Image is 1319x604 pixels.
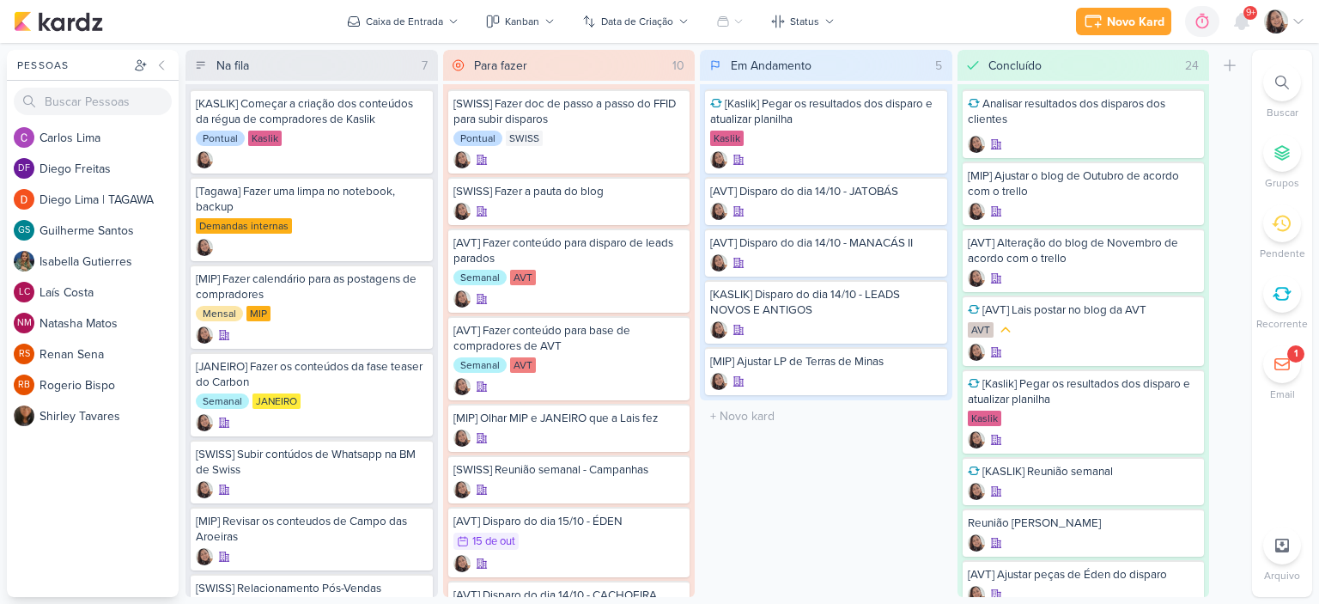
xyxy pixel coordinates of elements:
[14,313,34,333] div: Natasha Matos
[196,96,428,127] div: [KASLIK] Começar a criação dos conteúdos da régua de compradores de Kaslik
[40,376,179,394] div: R o g e r i o B i s p o
[453,323,685,354] div: [AVT] Fazer conteúdo para base de compradores de AVT
[14,58,131,73] div: Pessoas
[453,203,471,220] div: Criador(a): Sharlene Khoury
[510,270,536,285] div: AVT
[17,319,32,328] p: NM
[196,514,428,545] div: [MIP] Revisar os conteudos de Campo das Aroeiras
[196,326,213,344] div: Criador(a): Sharlene Khoury
[968,431,985,448] img: Sharlene Khoury
[14,251,34,271] img: Isabella Gutierres
[14,375,34,395] div: Rogerio Bispo
[710,235,942,251] div: [AVT] Disparo do dia 14/10 - MANACÁS II
[453,235,685,266] div: [AVT] Fazer conteúdo para disparo de leads parados
[968,431,985,448] div: Criador(a): Sharlene Khoury
[710,254,727,271] div: Criador(a): Sharlene Khoury
[40,160,179,178] div: D i e g o F r e i t a s
[196,271,428,302] div: [MIP] Fazer calendário para as postagens de compradores
[40,253,179,271] div: I s a b e l l a G u t i e r r e s
[453,555,471,572] img: Sharlene Khoury
[710,254,727,271] img: Sharlene Khoury
[14,189,34,210] img: Diego Lima | TAGAWA
[968,136,985,153] div: Criador(a): Sharlene Khoury
[968,464,1200,479] div: [KASLIK] Reunião semanal
[710,96,942,127] div: [Kaslik] Pegar os resultados dos disparo e atualizar planilha
[968,344,985,361] img: Sharlene Khoury
[453,430,471,447] img: Sharlene Khoury
[196,394,249,409] div: Semanal
[453,378,471,395] div: Criador(a): Sharlene Khoury
[1264,9,1288,34] img: Sharlene Khoury
[18,164,30,174] p: DF
[453,481,471,498] div: Criador(a): Sharlene Khoury
[968,168,1200,199] div: [MIP] Ajustar o blog de Outubro de acordo com o trello
[968,376,1200,407] div: [Kaslik] Pegar os resultados dos disparo e atualizar planilha
[968,534,985,552] img: Sharlene Khoury
[453,411,685,426] div: [MIP] Olhar MIP e JANEIRO que a Lais fez
[453,131,502,146] div: Pontual
[968,586,985,603] div: Criador(a): Sharlene Khoury
[196,548,213,565] div: Criador(a): Sharlene Khoury
[14,406,34,426] img: Shirley Tavares
[453,588,685,603] div: [AVT] Disparo do dia 14/10 - CACHOEIRA
[196,481,213,498] img: Sharlene Khoury
[196,239,213,256] div: Criador(a): Sharlene Khoury
[40,129,179,147] div: C a r l o s L i m a
[1076,8,1171,35] button: Novo Kard
[453,481,471,498] img: Sharlene Khoury
[1260,246,1305,261] p: Pendente
[196,131,245,146] div: Pontual
[1265,175,1299,191] p: Grupos
[196,151,213,168] img: Sharlene Khoury
[1294,347,1298,361] div: 1
[968,302,1200,318] div: [AVT] Lais postar no blog da AVT
[40,345,179,363] div: R e n a n S e n a
[196,359,428,390] div: [JANEIRO] Fazer os conteúdos da fase teaser do Carbon
[710,184,942,199] div: [AVT] Disparo do dia 14/10 - JATOBÁS
[453,270,507,285] div: Semanal
[968,534,985,552] div: Criador(a): Sharlene Khoury
[14,88,172,115] input: Buscar Pessoas
[453,290,471,308] div: Criador(a): Sharlene Khoury
[196,414,213,431] div: Criador(a): Sharlene Khoury
[453,514,685,529] div: [AVT] Disparo do dia 15/10 - ÉDEN
[14,127,34,148] img: Carlos Lima
[1264,568,1300,583] p: Arquivo
[453,151,471,168] img: Sharlene Khoury
[453,378,471,395] img: Sharlene Khoury
[40,284,179,302] div: L a í s C o s t a
[997,321,1014,339] div: Prioridade Média
[40,407,179,425] div: S h i r l e y T a v a r e s
[40,191,179,209] div: D i e g o L i m a | T A G A W A
[196,151,213,168] div: Criador(a): Sharlene Khoury
[968,322,994,338] div: AVT
[14,158,34,179] div: Diego Freitas
[968,203,985,220] img: Sharlene Khoury
[14,344,34,364] div: Renan Sena
[14,11,103,32] img: kardz.app
[710,151,727,168] div: Criador(a): Sharlene Khoury
[252,394,301,409] div: JANEIRO
[710,321,727,339] div: Criador(a): Sharlene Khoury
[196,218,292,234] div: Demandas internas
[710,321,727,339] img: Sharlene Khoury
[666,57,691,75] div: 10
[19,288,30,297] p: LC
[19,350,30,359] p: RS
[453,430,471,447] div: Criador(a): Sharlene Khoury
[14,282,34,302] div: Laís Costa
[968,235,1200,266] div: [AVT] Alteração do blog de Novembro de acordo com o trello
[710,354,942,369] div: [MIP] Ajustar LP de Terras de Minas
[196,414,213,431] img: Sharlene Khoury
[1252,64,1312,120] li: Ctrl + F
[928,57,949,75] div: 5
[453,555,471,572] div: Criador(a): Sharlene Khoury
[453,96,685,127] div: [SWISS] Fazer doc de passo a passo do FFID para subir disparos
[968,483,985,500] img: Sharlene Khoury
[246,306,270,321] div: MIP
[510,357,536,373] div: AVT
[18,226,30,235] p: GS
[196,239,213,256] img: Sharlene Khoury
[453,203,471,220] img: Sharlene Khoury
[1107,13,1164,31] div: Novo Kard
